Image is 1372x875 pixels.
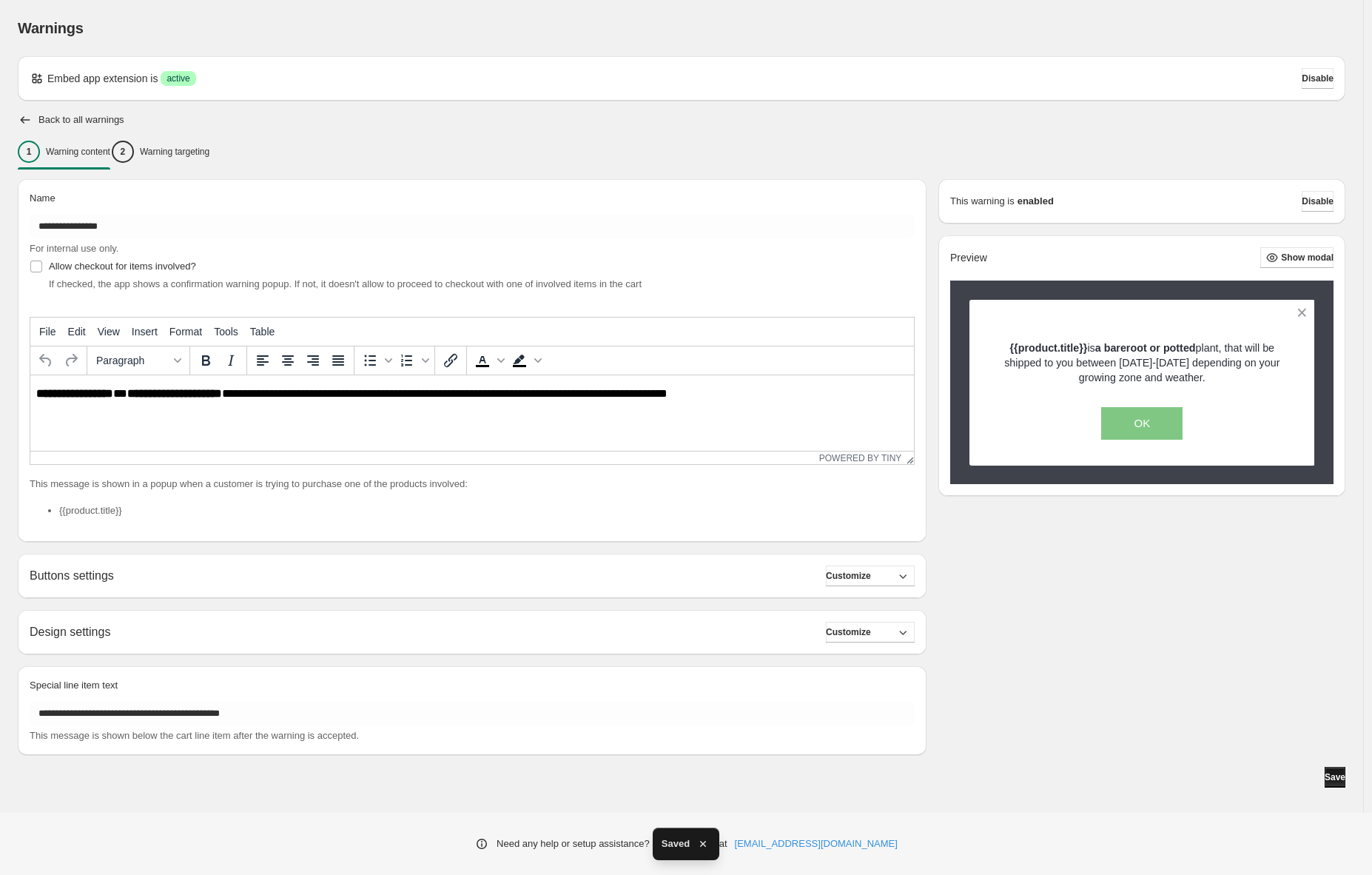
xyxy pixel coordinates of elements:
p: This warning is [950,194,1015,209]
span: For internal use only. [30,243,118,254]
button: Formats [90,348,186,373]
p: Embed app extension is [47,71,158,86]
span: This message is shown below the cart line item after the warning is accepted. [30,730,359,741]
h2: Back to all warnings [38,114,124,126]
a: [EMAIL_ADDRESS][DOMAIN_NAME] [735,837,898,851]
button: Bold [193,348,218,373]
h2: Preview [950,252,987,264]
span: View [98,326,120,338]
span: Show modal [1281,252,1334,264]
h2: Design settings [30,625,110,639]
span: Allow checkout for items involved? [49,261,196,272]
span: Table [250,326,275,338]
div: Bullet list [357,348,394,373]
button: Disable [1302,191,1334,212]
p: Warning targeting [140,146,209,158]
a: Powered by Tiny [819,453,902,463]
button: Align left [250,348,275,373]
button: 2Warning targeting [112,136,209,167]
span: active [167,73,189,84]
strong: enabled [1018,194,1054,209]
span: Paragraph [96,355,169,366]
button: Insert/edit link [438,348,463,373]
button: Customize [826,622,915,643]
span: Warnings [18,20,84,36]
span: Customize [826,570,871,582]
div: 2 [112,141,134,163]
p: This message is shown in a popup when a customer is trying to purchase one of the products involved: [30,477,915,492]
span: Special line item text [30,680,118,691]
div: Resize [901,452,914,464]
button: Show modal [1260,247,1334,268]
div: Background color [507,348,544,373]
span: Saved [662,837,690,851]
div: Numbered list [394,348,431,373]
strong: a bareroot or potted [1095,342,1196,354]
iframe: Rich Text Area [30,375,914,451]
span: Name [30,192,56,204]
button: 1Warning content [18,136,110,167]
span: File [39,326,56,338]
h2: Buttons settings [30,569,114,583]
button: Align right [300,348,326,373]
button: OK [1101,407,1183,440]
span: Disable [1302,73,1334,84]
button: Redo [58,348,84,373]
button: Italic [218,348,243,373]
button: Customize [826,566,915,586]
button: Undo [33,348,58,373]
span: Insert [132,326,158,338]
span: Format [169,326,202,338]
strong: {{product.title}} [1010,342,1088,354]
button: Align center [275,348,300,373]
span: Customize [826,626,871,638]
span: Disable [1302,195,1334,207]
span: Save [1325,771,1345,783]
button: Disable [1302,68,1334,89]
button: Save [1325,767,1345,788]
p: is plant, that will be shipped to you between [DATE]-[DATE] depending on your growing zone and we... [995,341,1289,385]
li: {{product.title}} [59,503,915,518]
p: Warning content [46,146,110,158]
div: Text color [470,348,507,373]
button: Justify [326,348,351,373]
div: 1 [18,141,40,163]
span: Edit [68,326,86,338]
span: Tools [214,326,238,338]
span: If checked, the app shows a confirmation warning popup. If not, it doesn't allow to proceed to ch... [49,278,642,289]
